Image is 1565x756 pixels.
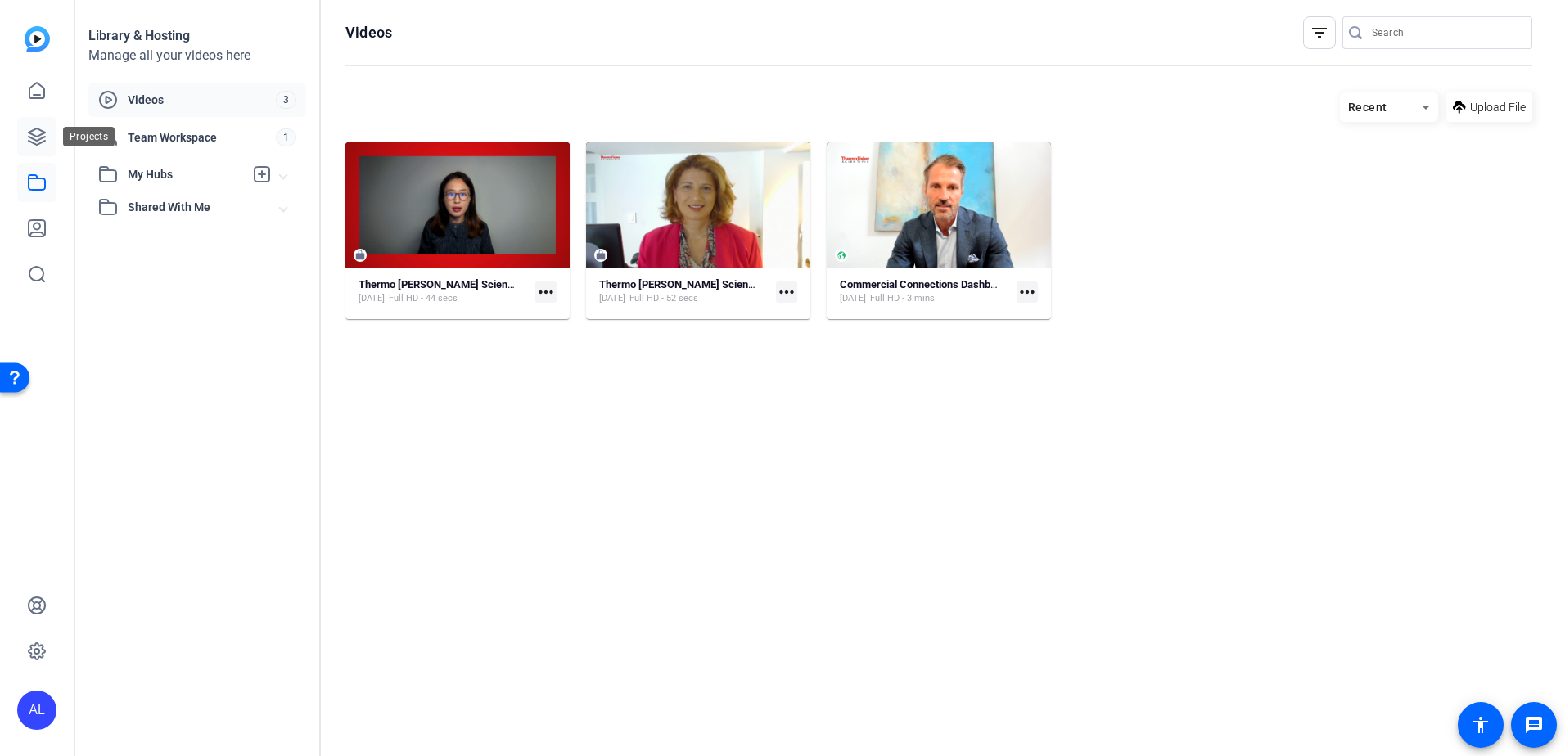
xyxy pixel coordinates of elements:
a: Thermo [PERSON_NAME] Scientific Simple (49769)[DATE]Full HD - 52 secs [599,278,769,305]
span: Full HD - 3 mins [870,292,935,305]
a: Thermo [PERSON_NAME] Scientific (2025) Simple (49066)[DATE]Full HD - 44 secs [359,278,529,305]
strong: Thermo [PERSON_NAME] Scientific (2025) Simple (49066) [359,278,633,290]
span: 3 [276,91,296,109]
div: Projects [63,127,115,146]
mat-icon: more_horiz [1017,281,1038,303]
span: Upload File [1470,99,1526,116]
span: Full HD - 44 secs [389,292,458,305]
strong: Commercial Connections Dashboard Launch [840,278,1049,290]
mat-icon: filter_list [1310,23,1329,43]
input: Search [1372,23,1519,43]
span: 1 [276,128,296,146]
mat-expansion-panel-header: My Hubs [88,158,306,191]
mat-expansion-panel-header: Shared With Me [88,191,306,223]
span: [DATE] [840,292,866,305]
img: blue-gradient.svg [25,26,50,52]
span: Shared With Me [128,199,280,216]
span: Recent [1348,101,1387,114]
span: Videos [128,92,276,108]
div: Library & Hosting [88,26,306,46]
div: AL [17,691,56,730]
mat-icon: accessibility [1471,715,1491,735]
strong: Thermo [PERSON_NAME] Scientific Simple (49769) [599,278,840,290]
mat-icon: message [1524,715,1544,735]
button: Upload File [1446,92,1532,122]
h1: Videos [345,23,392,43]
span: My Hubs [128,166,244,183]
span: [DATE] [359,292,385,305]
a: Commercial Connections Dashboard Launch[DATE]Full HD - 3 mins [840,278,1010,305]
div: Manage all your videos here [88,46,306,65]
span: [DATE] [599,292,625,305]
span: Full HD - 52 secs [629,292,698,305]
mat-icon: more_horiz [535,281,557,303]
mat-icon: more_horiz [776,281,797,303]
span: Team Workspace [128,129,276,146]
